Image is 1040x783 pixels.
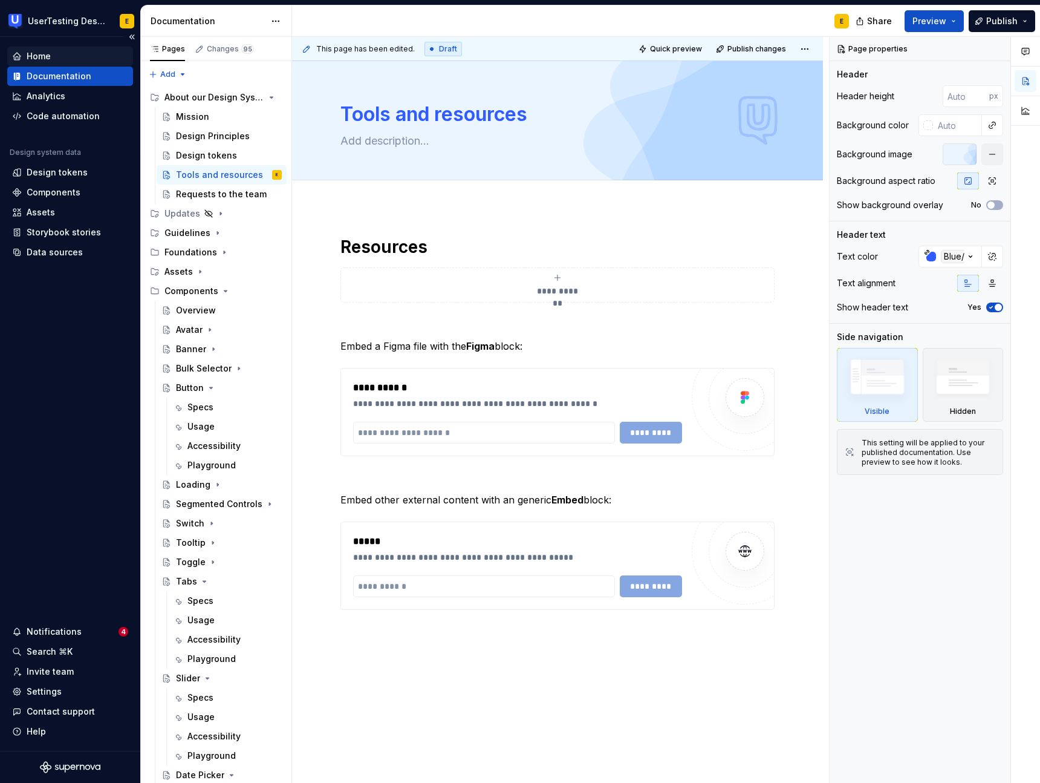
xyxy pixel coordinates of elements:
[176,169,263,181] div: Tools and resources
[27,726,46,738] div: Help
[837,119,909,131] div: Background color
[187,711,215,723] div: Usage
[157,514,287,533] a: Switch
[176,343,206,355] div: Banner
[340,493,775,507] p: Embed other external content with an generic block:
[145,88,287,107] div: About our Design System
[340,339,775,353] p: Embed a Figma file with the block:
[27,186,80,198] div: Components
[168,649,287,669] a: Playground
[168,436,287,456] a: Accessibility
[151,15,265,27] div: Documentation
[7,47,133,66] a: Home
[28,15,105,27] div: UserTesting Design System
[27,706,95,718] div: Contact support
[10,148,81,157] div: Design system data
[923,348,1004,422] div: Hidden
[168,611,287,630] a: Usage
[176,672,200,684] div: Slider
[837,331,903,343] div: Side navigation
[967,303,981,312] label: Yes
[862,438,995,467] div: This setting will be applied to your published documentation. Use preview to see how it looks.
[7,87,133,106] a: Analytics
[187,634,241,646] div: Accessibility
[157,572,287,591] a: Tabs
[27,666,74,678] div: Invite team
[635,41,707,57] button: Quick preview
[164,91,264,103] div: About our Design System
[187,614,215,626] div: Usage
[551,494,583,506] strong: Embed
[187,421,215,433] div: Usage
[176,324,203,336] div: Avatar
[157,107,287,126] a: Mission
[123,28,140,45] button: Collapse sidebar
[850,10,900,32] button: Share
[187,653,236,665] div: Playground
[27,206,55,218] div: Assets
[164,208,200,220] div: Updates
[168,398,287,417] a: Specs
[2,8,138,34] button: UserTesting Design SystemE
[971,200,981,210] label: No
[986,15,1018,27] span: Publish
[168,630,287,649] a: Accessibility
[7,243,133,262] a: Data sources
[837,175,935,187] div: Background aspect ratio
[176,498,262,510] div: Segmented Controls
[941,250,983,263] div: Blue/500
[7,183,133,202] a: Components
[187,459,236,471] div: Playground
[164,227,210,239] div: Guidelines
[187,692,213,704] div: Specs
[157,146,287,165] a: Design tokens
[157,126,287,146] a: Design Principles
[727,44,786,54] span: Publish changes
[176,769,224,781] div: Date Picker
[7,722,133,741] button: Help
[157,475,287,494] a: Loading
[7,642,133,661] button: Search ⌘K
[918,246,982,267] button: Blue/500
[187,730,241,742] div: Accessibility
[27,686,62,698] div: Settings
[650,44,702,54] span: Quick preview
[7,682,133,701] a: Settings
[712,41,791,57] button: Publish changes
[7,662,133,681] a: Invite team
[157,494,287,514] a: Segmented Controls
[338,100,772,129] textarea: Tools and resources
[168,417,287,436] a: Usage
[27,90,65,102] div: Analytics
[837,199,943,211] div: Show background overlay
[145,243,287,262] div: Foundations
[168,456,287,475] a: Playground
[157,552,287,572] a: Toggle
[176,556,206,568] div: Toggle
[119,627,128,637] span: 4
[969,10,1035,32] button: Publish
[176,111,209,123] div: Mission
[187,595,213,607] div: Specs
[7,702,133,721] button: Contact support
[168,688,287,707] a: Specs
[7,106,133,126] a: Code automation
[157,378,287,398] a: Button
[145,66,190,83] button: Add
[157,339,287,359] a: Banner
[157,669,287,688] a: Slider
[837,68,868,80] div: Header
[176,188,267,200] div: Requests to the team
[168,727,287,746] a: Accessibility
[837,148,912,160] div: Background image
[176,537,206,549] div: Tooltip
[176,304,216,316] div: Overview
[865,407,889,416] div: Visible
[466,340,495,352] strong: Figma
[168,591,287,611] a: Specs
[27,246,83,258] div: Data sources
[40,761,100,773] svg: Supernova Logo
[157,533,287,552] a: Tooltip
[207,44,254,54] div: Changes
